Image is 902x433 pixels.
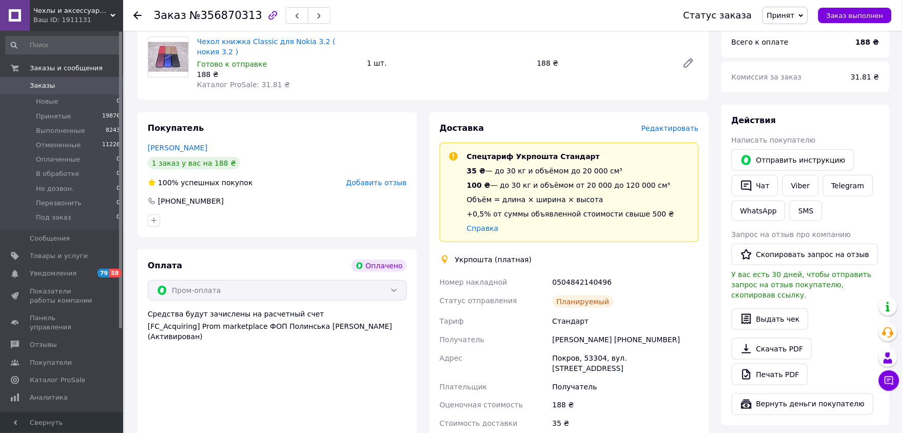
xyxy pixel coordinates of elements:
b: 188 ₴ [856,38,879,46]
span: 0 [116,199,120,208]
div: 1 шт. [363,56,533,70]
a: Редактировать [678,53,699,73]
button: Отправить инструкцию [732,149,854,171]
input: Поиск [5,36,121,54]
span: Принят [767,11,795,19]
span: Заказ выполнен [827,12,884,19]
div: Объём = длина × ширина × высота [467,194,674,205]
div: 188 ₴ [197,69,359,80]
div: Укрпошта (платная) [453,254,535,265]
span: Всего к оплате [732,38,789,46]
span: 100 ₴ [467,181,491,189]
div: Вернуться назад [133,10,142,21]
span: Сообщения [30,234,70,243]
span: 31.81 ₴ [851,73,879,81]
a: Скачать PDF [732,338,812,360]
a: Viber [782,175,818,196]
a: Печать PDF [732,364,808,385]
span: Перезвонить [36,199,82,208]
div: Получатель [551,378,701,396]
div: [PHONE_NUMBER] [157,196,225,206]
span: Оценочная стоимость [440,401,523,409]
span: Покупатели [30,358,72,367]
span: Тариф [440,317,464,325]
span: Заказ [154,9,186,22]
span: 19876 [102,112,120,121]
div: Статус заказа [683,10,752,21]
div: 35 ₴ [551,415,701,433]
div: +0,5% от суммы объявленной стоимости свыше 500 ₴ [467,209,674,219]
span: Стоимость доставки [440,420,518,428]
span: Плательщик [440,383,487,391]
span: 58 [109,269,121,278]
span: Заказы [30,81,55,90]
div: — до 30 кг и объёмом до 20 000 см³ [467,166,674,176]
span: Товары и услуги [30,251,88,261]
button: Скопировать запрос на отзыв [732,244,878,265]
span: 0 [116,184,120,193]
span: 0 [116,97,120,106]
div: Средства будут зачислены на расчетный счет [148,309,407,342]
div: успешных покупок [148,178,253,188]
span: Запрос на отзыв про компанию [732,230,851,239]
div: 1 заказ у вас на 188 ₴ [148,157,240,169]
span: Написать покупателю [732,136,816,144]
a: Чехол книжка Classic для Nokia 3.2 ( нокия 3.2 ) [197,37,336,56]
span: Готово к отправке [197,60,267,68]
span: Заказы и сообщения [30,64,103,73]
span: Аналитика [30,393,68,402]
span: 0 [116,213,120,222]
span: Каталог ProSale [30,376,85,385]
div: 188 ₴ [551,396,701,415]
span: Получатель [440,336,484,344]
span: У вас есть 30 дней, чтобы отправить запрос на отзыв покупателю, скопировав ссылку. [732,270,872,299]
span: Спецтариф Укрпошта Стандарт [467,152,600,161]
button: Выдать чек [732,308,809,330]
button: Вернуть деньги покупателю [732,393,874,415]
span: Действия [732,115,776,125]
span: №356870313 [189,9,262,22]
span: Доставка [440,123,484,133]
span: 35 ₴ [467,167,485,175]
a: [PERSON_NAME] [148,144,207,152]
img: Чехол книжка Classic для Nokia 3.2 ( нокия 3.2 ) [148,42,188,72]
div: 188 ₴ [533,56,674,70]
span: Добавить отзыв [346,179,407,187]
div: Планируемый [553,296,614,308]
span: Отмененные [36,141,81,150]
span: Покупатель [148,123,204,133]
span: Номер накладной [440,278,507,286]
button: Чат с покупателем [879,370,899,391]
span: Редактировать [641,124,699,132]
div: 0504842140496 [551,273,701,291]
button: Чат [732,175,778,196]
button: Заказ выполнен [818,8,892,23]
span: 11226 [102,141,120,150]
span: Чехлы и аксессуары | Mob4 [33,6,110,15]
div: Оплачено [351,260,407,272]
span: 100% [158,179,179,187]
div: Покров, 53304, вул. [STREET_ADDRESS] [551,349,701,378]
span: 0 [116,169,120,179]
span: Под заказ [36,213,71,222]
span: Уведомления [30,269,76,278]
span: Принятые [36,112,71,121]
div: [FC_Acquiring] Prom marketplace ФОП Полинська [PERSON_NAME] (Активирован) [148,321,407,342]
span: Адрес [440,354,462,362]
a: Справка [467,224,499,232]
span: Оплата [148,261,182,270]
span: В обработке [36,169,80,179]
span: 0 [116,155,120,164]
span: Панель управления [30,313,95,332]
span: Оплаченные [36,155,80,164]
a: WhatsApp [732,201,786,221]
span: 8243 [106,126,120,135]
div: Ваш ID: 1911131 [33,15,123,25]
span: Каталог ProSale: 31.81 ₴ [197,81,290,89]
div: — до 30 кг и объёмом от 20 000 до 120 000 см³ [467,180,674,190]
span: Статус отправления [440,297,517,305]
span: Отзывы [30,340,57,349]
span: Не дозвон. [36,184,74,193]
span: 79 [97,269,109,278]
div: [PERSON_NAME] [PHONE_NUMBER] [551,330,701,349]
